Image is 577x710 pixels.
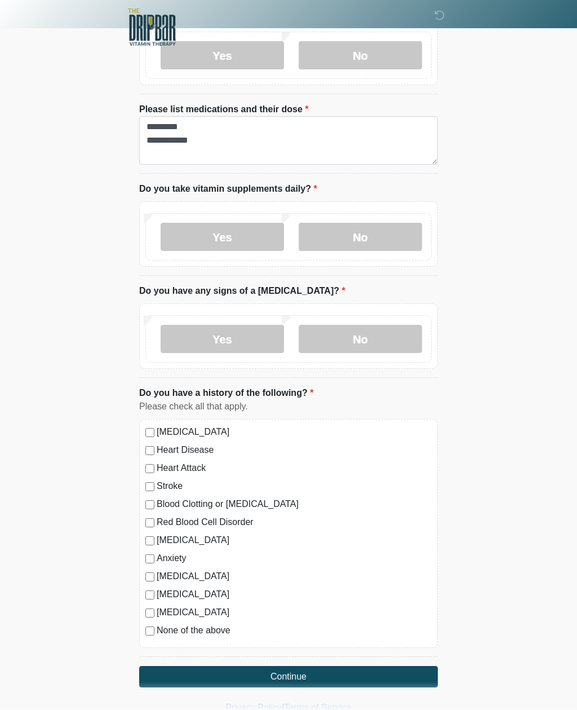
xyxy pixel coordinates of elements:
[145,536,154,545] input: [MEDICAL_DATA]
[299,325,422,353] label: No
[157,570,432,583] label: [MEDICAL_DATA]
[157,443,432,457] label: Heart Disease
[161,41,284,69] label: Yes
[145,482,154,491] input: Stroke
[145,608,154,618] input: [MEDICAL_DATA]
[145,590,154,599] input: [MEDICAL_DATA]
[145,518,154,527] input: Red Blood Cell Disorder
[139,386,313,400] label: Do you have a history of the following?
[157,425,432,439] label: [MEDICAL_DATA]
[157,461,432,475] label: Heart Attack
[145,428,154,437] input: [MEDICAL_DATA]
[145,572,154,581] input: [MEDICAL_DATA]
[161,325,284,353] label: Yes
[299,41,422,69] label: No
[139,666,438,687] button: Continue
[299,223,422,251] label: No
[157,479,432,493] label: Stroke
[128,8,176,46] img: The DRIPBaR - Alamo Ranch SATX Logo
[157,497,432,511] label: Blood Clotting or [MEDICAL_DATA]
[145,446,154,455] input: Heart Disease
[157,533,432,547] label: [MEDICAL_DATA]
[145,464,154,473] input: Heart Attack
[157,515,432,529] label: Red Blood Cell Disorder
[139,182,317,196] label: Do you take vitamin supplements daily?
[157,588,432,601] label: [MEDICAL_DATA]
[139,400,438,413] div: Please check all that apply.
[145,627,154,636] input: None of the above
[139,103,309,116] label: Please list medications and their dose
[157,624,432,637] label: None of the above
[157,606,432,619] label: [MEDICAL_DATA]
[145,500,154,509] input: Blood Clotting or [MEDICAL_DATA]
[145,554,154,563] input: Anxiety
[157,552,432,565] label: Anxiety
[139,284,345,298] label: Do you have any signs of a [MEDICAL_DATA]?
[161,223,284,251] label: Yes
